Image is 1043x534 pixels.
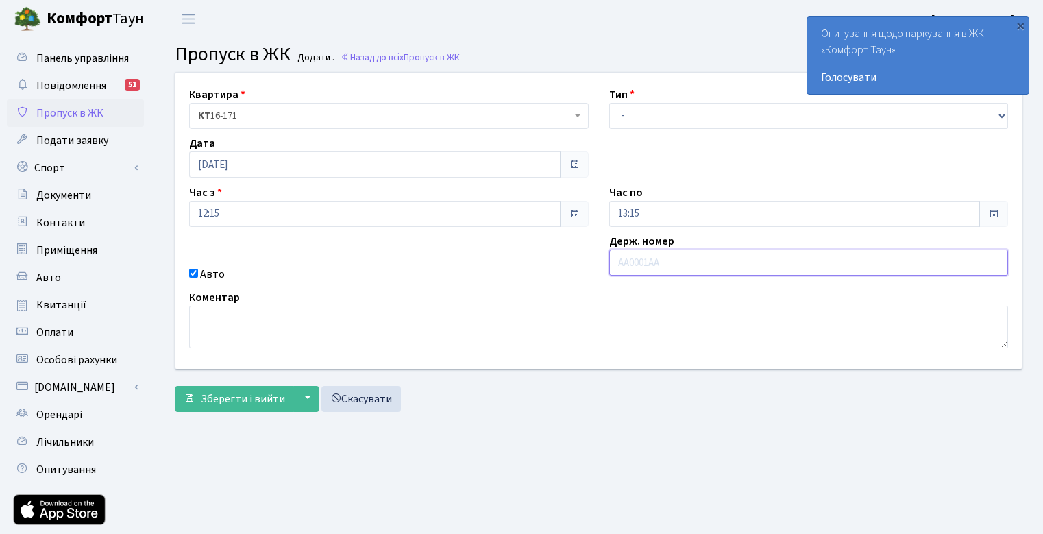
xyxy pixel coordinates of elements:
[36,78,106,93] span: Повідомлення
[189,184,222,201] label: Час з
[609,250,1009,276] input: AA0001AA
[7,374,144,401] a: [DOMAIN_NAME]
[321,386,401,412] a: Скасувати
[807,17,1029,94] div: Опитування щодо паркування в ЖК «Комфорт Таун»
[36,51,129,66] span: Панель управління
[295,52,334,64] small: Додати .
[198,109,572,123] span: <b>КТ</b>&nbsp;&nbsp;&nbsp;&nbsp;16-171
[175,386,294,412] button: Зберегти і вийти
[175,40,291,68] span: Пропуск в ЖК
[7,401,144,428] a: Орендарі
[189,289,240,306] label: Коментар
[7,209,144,236] a: Контакти
[36,188,91,203] span: Документи
[36,407,82,422] span: Орендарі
[36,106,103,121] span: Пропуск в ЖК
[36,215,85,230] span: Контакти
[36,133,108,148] span: Подати заявку
[36,298,86,313] span: Квитанції
[609,233,674,250] label: Держ. номер
[200,266,225,282] label: Авто
[821,69,1015,86] a: Голосувати
[7,99,144,127] a: Пропуск в ЖК
[7,319,144,346] a: Оплати
[14,5,41,33] img: logo.png
[7,72,144,99] a: Повідомлення51
[36,352,117,367] span: Особові рахунки
[125,79,140,91] div: 51
[404,51,460,64] span: Пропуск в ЖК
[7,346,144,374] a: Особові рахунки
[7,45,144,72] a: Панель управління
[609,184,643,201] label: Час по
[189,86,245,103] label: Квартира
[7,182,144,209] a: Документи
[36,270,61,285] span: Авто
[36,435,94,450] span: Лічильники
[7,154,144,182] a: Спорт
[341,51,460,64] a: Назад до всіхПропуск в ЖК
[609,86,635,103] label: Тип
[931,11,1027,27] a: [PERSON_NAME] П.
[36,243,97,258] span: Приміщення
[36,462,96,477] span: Опитування
[198,109,210,123] b: КТ
[7,456,144,483] a: Опитування
[47,8,144,31] span: Таун
[47,8,112,29] b: Комфорт
[36,325,73,340] span: Оплати
[7,264,144,291] a: Авто
[7,428,144,456] a: Лічильники
[1014,19,1027,32] div: ×
[189,103,589,129] span: <b>КТ</b>&nbsp;&nbsp;&nbsp;&nbsp;16-171
[7,236,144,264] a: Приміщення
[7,291,144,319] a: Квитанції
[931,12,1027,27] b: [PERSON_NAME] П.
[171,8,206,30] button: Переключити навігацію
[7,127,144,154] a: Подати заявку
[201,391,285,406] span: Зберегти і вийти
[189,135,215,151] label: Дата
